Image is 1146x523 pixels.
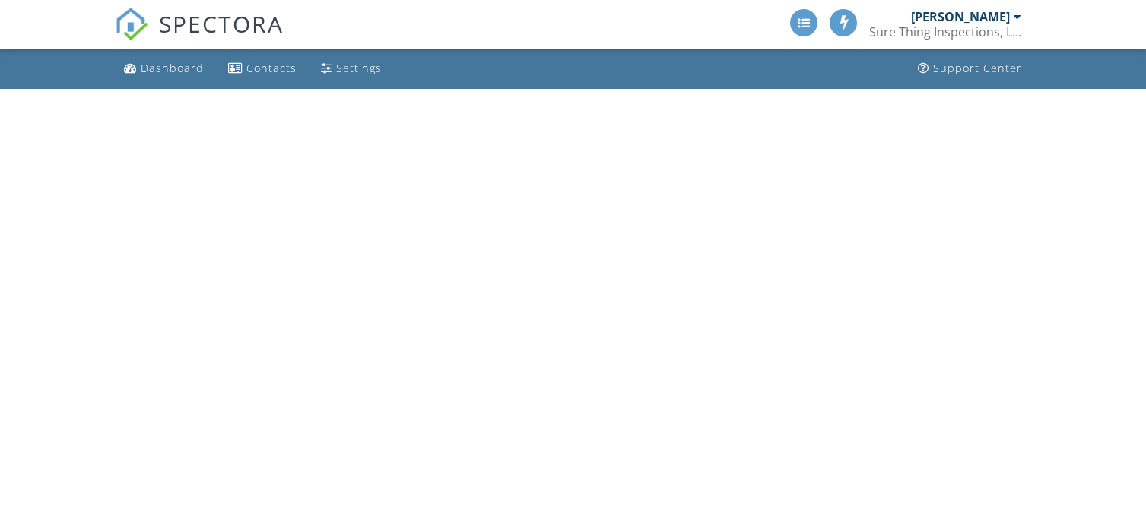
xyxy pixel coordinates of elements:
div: Support Center [933,61,1022,75]
div: Contacts [246,61,297,75]
div: Sure Thing Inspections, LLC [869,24,1021,40]
div: [PERSON_NAME] [911,9,1010,24]
a: Settings [315,55,388,83]
a: Support Center [912,55,1028,83]
span: SPECTORA [159,8,284,40]
a: SPECTORA [115,21,284,52]
a: Dashboard [118,55,210,83]
div: Settings [336,61,382,75]
img: The Best Home Inspection Software - Spectora [115,8,148,41]
a: Contacts [222,55,303,83]
div: Dashboard [141,61,204,75]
